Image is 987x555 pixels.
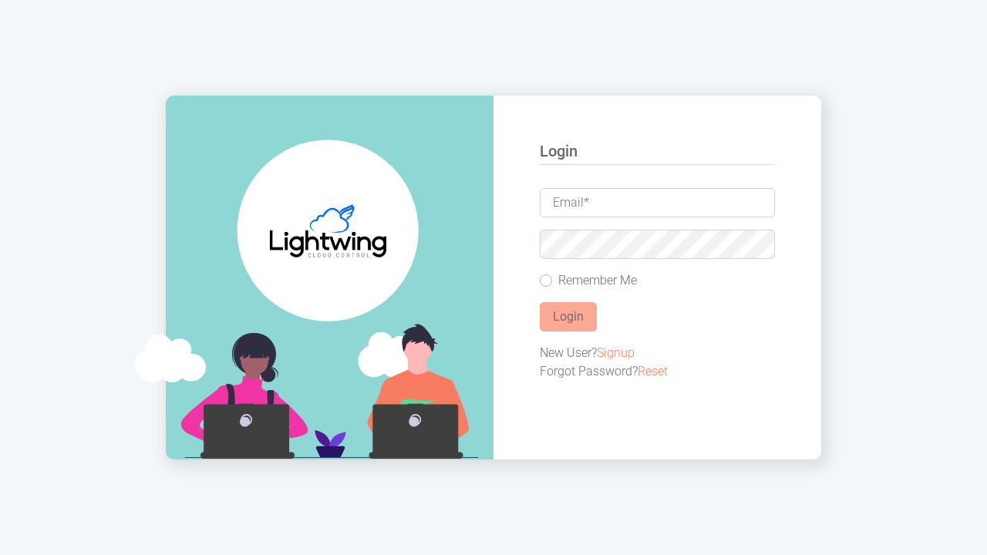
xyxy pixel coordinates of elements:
[540,188,775,217] input: Email*
[540,302,597,331] button: Login
[540,142,775,165] h5: Login
[638,364,668,378] a: Reset
[540,362,775,381] div: Forgot Password?
[558,271,637,290] label: Remember Me
[597,345,635,360] a: Signup
[540,344,775,362] div: New User?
